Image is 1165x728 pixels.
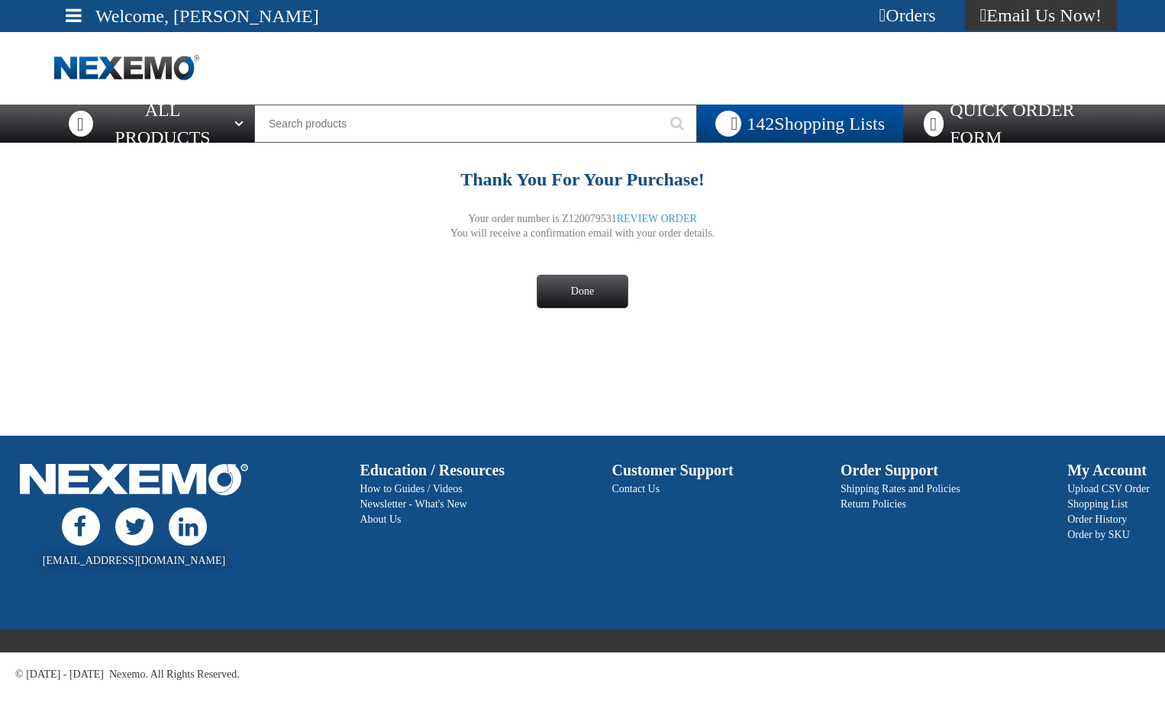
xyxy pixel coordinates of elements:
[841,483,960,494] a: Shipping Rates and Policies
[747,114,774,134] strong: 142
[537,275,628,308] a: Done
[54,55,199,82] a: Home
[54,212,1111,227] p: Your order number is Z120079531
[360,459,505,482] h2: Education / Resources
[360,483,462,494] a: How to Guides / Videos
[254,105,697,143] input: Search
[54,166,1111,193] h1: Thank You For Your Purchase!
[15,459,253,504] img: Nexemo Logo
[1067,483,1150,494] a: Upload CSV Order
[841,459,960,482] h2: Order Support
[99,96,226,151] span: All Products
[229,105,254,143] button: Open All Products pages
[54,55,199,82] img: Nexemo logo
[903,105,1117,143] a: Quick Order Form
[617,213,697,224] a: REVIEW ORDER
[1067,459,1150,482] h2: My Account
[747,114,885,134] span: Shopping Lists
[612,459,733,482] h2: Customer Support
[54,227,1111,241] p: You will receive a confirmation email with your order details.
[1067,498,1128,510] a: Shopping List
[1067,529,1130,540] a: Order by SKU
[659,105,697,143] button: Start Searching
[841,498,906,510] a: Return Policies
[1067,514,1127,525] a: Order History
[697,105,903,143] button: You have 142 Shopping Lists. Open to view details
[43,555,226,566] a: [EMAIL_ADDRESS][DOMAIN_NAME]
[360,498,466,510] a: Newsletter - What's New
[612,483,660,494] a: Contact Us
[360,514,401,525] a: About Us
